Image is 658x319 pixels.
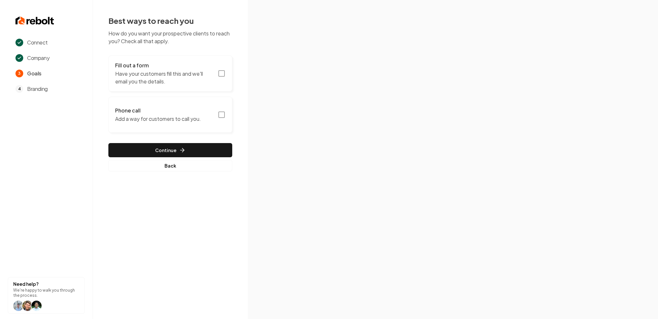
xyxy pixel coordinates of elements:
span: 4 [15,85,23,93]
img: help icon Will [22,301,33,311]
span: 3 [15,70,23,77]
button: Phone callAdd a way for customers to call you. [108,97,232,133]
span: Goals [27,70,42,77]
button: Back [108,160,232,171]
p: Have your customers fill this and we'll email you the details. [115,70,214,85]
button: Fill out a formHave your customers fill this and we'll email you the details. [108,55,232,92]
h3: Phone call [115,107,201,114]
img: help icon Will [13,301,24,311]
strong: Need help? [13,281,39,287]
p: How do you want your prospective clients to reach you? Check all that apply. [108,30,232,45]
span: Company [27,54,49,62]
h3: Fill out a form [115,62,214,69]
span: Branding [27,85,48,93]
p: Add a way for customers to call you. [115,115,201,123]
h2: Best ways to reach you [108,15,232,26]
button: Need help?We're happy to walk you through the process.help icon Willhelp icon Willhelp icon arwin [8,277,85,314]
img: Rebolt Logo [15,15,54,26]
p: We're happy to walk you through the process. [13,288,79,298]
button: Continue [108,143,232,157]
span: Connect [27,39,47,46]
img: help icon arwin [31,301,42,311]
